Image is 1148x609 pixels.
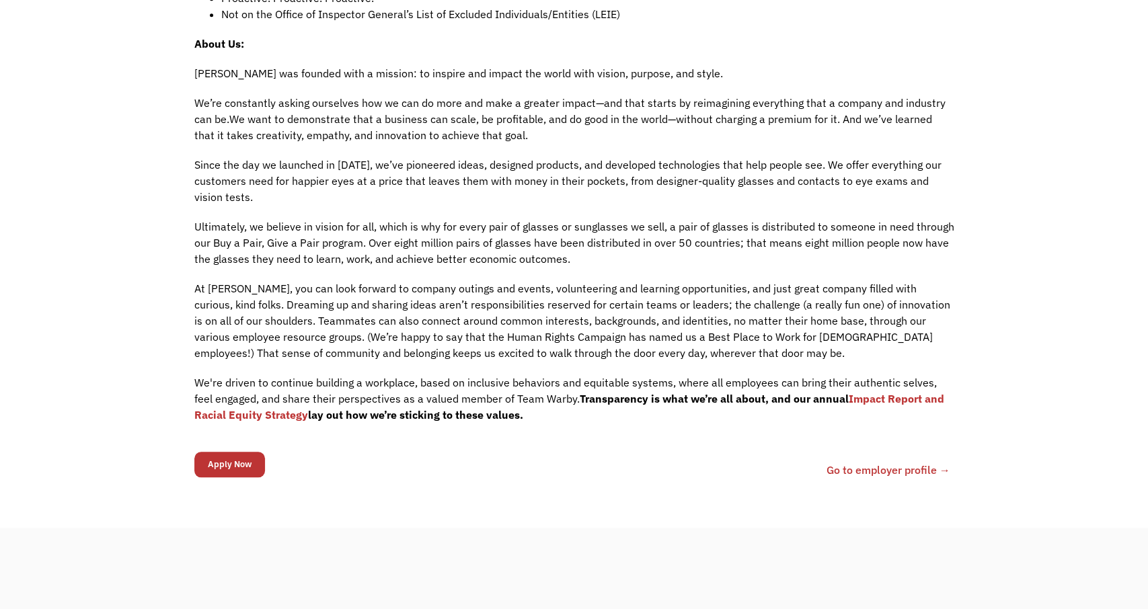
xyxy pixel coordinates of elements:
a: Go to employer profile → [827,462,950,478]
span: We want to demonstrate that a business can scale, be profitable, and do good in the world—without... [194,112,932,142]
span: Not on the Office of Inspector General’s List of Excluded Individuals/Entities (LEIE) [221,7,620,21]
span: At [PERSON_NAME], you can look forward to company outings and events, volunteering and learning o... [194,282,950,360]
span: Ultimately, we believe in vision for all, which is why for every pair of glasses or sunglasses we... [194,220,954,266]
span: We're driven to continue building a workplace, based on inclusive behaviors and equitable systems... [194,376,937,405]
form: Email Form [194,448,265,481]
input: Apply Now [194,452,265,477]
span: We’re constantly asking ourselves how we can do more and make a greater impact—and that starts by... [194,96,946,126]
span: Since the day we launched in [DATE], we’ve pioneered ideas, designed products, and developed tech... [194,158,942,204]
strong: About Us: [194,37,244,50]
span: [PERSON_NAME] was founded with a mission: to inspire and impact the world with vision, purpose, a... [194,67,723,80]
strong: Transparency is what we’re all about, and our annual [580,392,849,405]
strong: lay out how we’re sticking to these values. [308,408,523,421]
